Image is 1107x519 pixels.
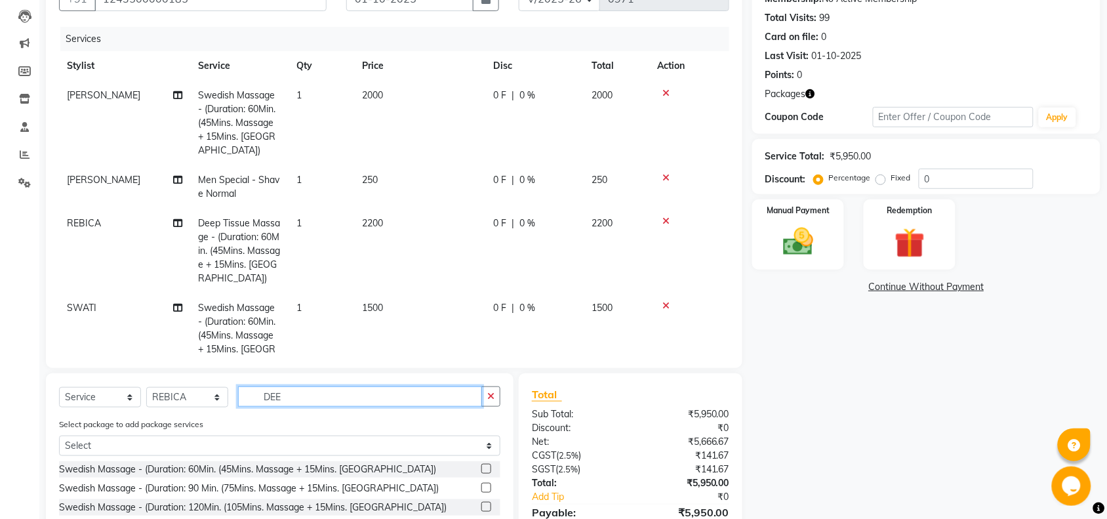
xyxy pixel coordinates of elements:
label: Fixed [891,172,911,184]
button: Apply [1039,108,1076,127]
span: Deep Tissue Massage - (Duration: 60Min. (45Mins. Massage + 15Mins. [GEOGRAPHIC_DATA]) [198,217,280,284]
span: SWATI [67,302,96,314]
span: 2000 [592,89,613,101]
span: [PERSON_NAME] [67,174,140,186]
span: 2.5% [559,450,578,461]
div: Services [60,27,739,51]
div: ₹0 [630,421,739,435]
span: 0 % [519,217,535,230]
div: Discount: [522,421,631,435]
span: 1500 [362,302,383,314]
span: 1 [296,302,302,314]
label: Percentage [829,172,871,184]
span: 1 [296,89,302,101]
div: Swedish Massage - (Duration: 90 Min. (75Mins. Massage + 15Mins. [GEOGRAPHIC_DATA]) [59,482,439,495]
span: REBICA [67,217,101,229]
div: ₹5,950.00 [630,476,739,490]
span: 0 F [493,173,506,187]
span: 1 [296,217,302,229]
span: | [512,173,514,187]
span: | [512,89,514,102]
span: Men Special - Shave Normal [198,174,279,199]
iframe: chat widget [1052,467,1094,506]
span: 250 [592,174,607,186]
th: Price [354,51,485,81]
span: Packages [765,87,806,101]
span: 0 % [519,89,535,102]
div: Discount: [765,173,806,186]
a: Continue Without Payment [755,280,1098,294]
span: | [512,217,514,230]
div: 0 [822,30,827,44]
span: Swedish Massage - (Duration: 60Min. (45Mins. Massage + 15Mins. [GEOGRAPHIC_DATA]) [198,89,275,156]
div: Coupon Code [765,110,873,124]
div: ( ) [522,463,631,476]
div: Last Visit: [765,49,809,63]
div: Swedish Massage - (Duration: 60Min. (45Mins. Massage + 15Mins. [GEOGRAPHIC_DATA]) [59,463,436,476]
div: ₹141.67 [630,449,739,463]
span: 0 F [493,217,506,230]
div: Service Total: [765,150,825,163]
span: 2200 [592,217,613,229]
div: Sub Total: [522,407,631,421]
span: 1 [296,174,302,186]
span: [PERSON_NAME] [67,89,140,101]
div: ₹0 [649,490,739,504]
span: 2.5% [558,464,578,474]
span: | [512,301,514,315]
span: 1500 [592,302,613,314]
span: 0 F [493,89,506,102]
th: Disc [485,51,584,81]
th: Service [190,51,289,81]
span: CGST [532,449,556,461]
span: SGST [532,463,555,475]
div: ₹5,666.67 [630,435,739,449]
div: Net: [522,435,631,449]
th: Total [584,51,649,81]
div: 0 [797,68,803,82]
span: 0 % [519,173,535,187]
span: 0 % [519,301,535,315]
div: ₹5,950.00 [830,150,872,163]
div: Card on file: [765,30,819,44]
span: Swedish Massage - (Duration: 60Min. (45Mins. Massage + 15Mins. [GEOGRAPHIC_DATA]) [198,302,275,369]
a: Add Tip [522,490,649,504]
th: Action [649,51,729,81]
div: Total: [522,476,631,490]
div: Total Visits: [765,11,817,25]
div: ( ) [522,449,631,463]
input: Search or Scan [238,386,482,407]
div: 99 [820,11,830,25]
div: ₹5,950.00 [630,407,739,421]
input: Enter Offer / Coupon Code [873,107,1034,127]
th: Qty [289,51,354,81]
label: Redemption [887,205,933,217]
div: Points: [765,68,795,82]
div: Swedish Massage - (Duration: 120Min. (105Mins. Massage + 15Mins. [GEOGRAPHIC_DATA]) [59,501,447,514]
span: 0 F [493,301,506,315]
label: Manual Payment [767,205,830,217]
div: 01-10-2025 [812,49,862,63]
div: ₹141.67 [630,463,739,476]
label: Select package to add package services [59,419,203,430]
span: 2000 [362,89,383,101]
span: Total [532,388,562,402]
span: 250 [362,174,378,186]
th: Stylist [59,51,190,81]
img: _cash.svg [774,224,823,259]
img: _gift.svg [885,224,935,262]
span: 2200 [362,217,383,229]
